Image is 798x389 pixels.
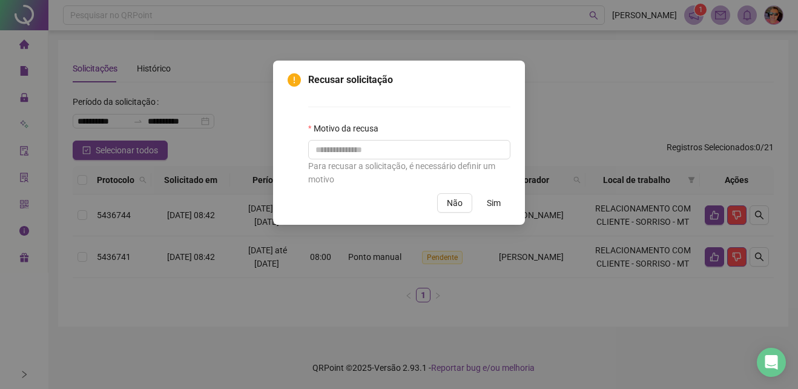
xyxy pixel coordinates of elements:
div: Open Intercom Messenger [757,348,786,377]
div: Para recusar a solicitação, é necessário definir um motivo [308,159,510,186]
span: Recusar solicitação [308,73,510,87]
span: Não [447,196,463,210]
span: exclamation-circle [288,73,301,87]
button: Sim [477,193,510,213]
button: Não [437,193,472,213]
span: Sim [487,196,501,210]
label: Motivo da recusa [308,122,386,135]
